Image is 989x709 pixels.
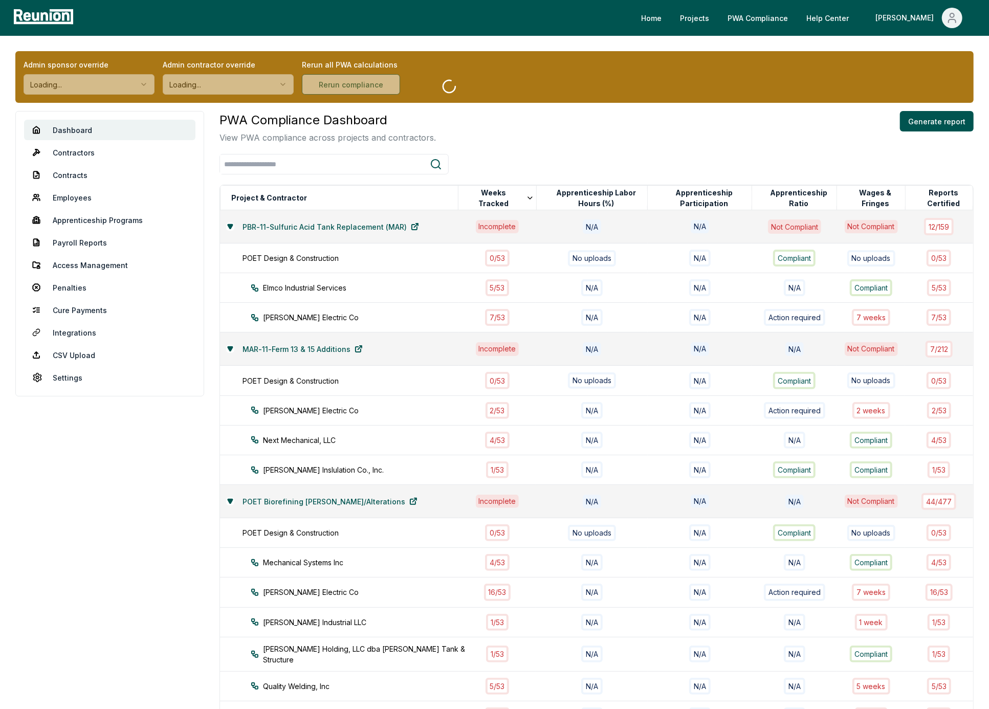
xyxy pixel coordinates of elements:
div: 0 / 53 [485,250,510,267]
nav: Main [633,8,979,28]
div: 5 / 53 [486,279,510,296]
div: N/A [784,678,805,695]
div: 1 / 53 [486,646,509,662]
div: N/A [581,309,603,326]
div: N/A [784,646,805,662]
div: [PERSON_NAME] [875,8,938,28]
div: Compliant [850,279,892,296]
div: 5 week s [852,678,890,695]
div: 7 / 212 [926,341,953,358]
div: 7 week s [852,309,890,326]
a: Cure Payments [24,300,195,320]
div: 7 week s [852,584,890,601]
a: Employees [24,187,195,208]
div: 1 / 53 [486,614,509,631]
div: N/A [581,461,603,478]
div: Next Mechanical, LLC [251,435,477,446]
div: N/A [689,461,711,478]
div: 0 / 53 [927,250,951,267]
label: Admin sponsor override [24,59,155,70]
div: N/A [689,524,711,541]
div: N/A [581,279,603,296]
div: N/A [689,432,711,449]
div: 1 / 53 [928,461,950,478]
div: Quality Welding, Inc [251,681,477,692]
div: Not Compliant [845,220,898,233]
a: Projects [672,8,717,28]
a: Home [633,8,670,28]
button: Reports Certified [914,188,973,208]
a: POET Biorefining [PERSON_NAME]/Alterations [234,491,426,512]
div: 5 / 53 [927,279,951,296]
button: Generate report [900,111,974,131]
div: 16 / 53 [484,584,511,601]
div: No uploads [568,525,616,541]
div: Not Compliant [845,342,898,356]
div: N/A [689,614,711,631]
div: Compliant [773,461,816,478]
div: N/A [581,432,603,449]
div: [PERSON_NAME] Electric Co [251,312,477,323]
div: POET Design & Construction [243,527,469,538]
button: Apprenticeship Ratio [761,188,837,208]
button: Project & Contractor [229,188,310,208]
div: N/A [581,554,603,571]
a: Contractors [24,142,195,163]
h3: PWA Compliance Dashboard [219,111,436,129]
div: No uploads [847,250,895,267]
label: Admin contractor override [163,59,294,70]
div: 2 week s [852,402,890,419]
div: 7 / 53 [927,309,951,326]
div: Incomplete [476,342,519,356]
a: PBR-11-Sulfuric Acid Tank Replacement (MAR) [234,216,427,237]
div: No uploads [847,525,895,541]
a: Penalties [24,277,195,298]
div: [PERSON_NAME] Holding, LLC dba [PERSON_NAME] Tank & Structure [251,644,477,665]
div: Elmco Industrial Services [251,282,477,293]
div: N/A [689,372,711,389]
div: Compliant [773,372,816,389]
div: 4 / 53 [485,554,510,571]
div: 1 / 53 [928,614,950,631]
div: N/A [689,402,711,419]
div: POET Design & Construction [243,253,469,263]
div: N/A [581,584,603,601]
button: Weeks Tracked [467,188,536,208]
div: 4 / 53 [927,554,951,571]
div: 16 / 53 [926,584,953,601]
div: N/A [689,309,711,326]
div: Action required [764,584,825,601]
div: N/A [583,219,601,233]
button: Apprenticeship Participation [656,188,752,208]
div: N/A [785,495,804,508]
div: [PERSON_NAME] Industrial LLC [251,617,477,628]
div: No uploads [568,250,616,267]
div: N/A [583,495,601,508]
div: [PERSON_NAME] Electric Co [251,587,477,597]
div: Compliant [773,524,816,541]
a: Integrations [24,322,195,343]
div: N/A [583,342,601,356]
div: Not Compliant [845,495,898,508]
div: N/A [784,614,805,631]
a: PWA Compliance [719,8,796,28]
div: N/A [691,220,709,233]
div: N/A [581,402,603,419]
a: CSV Upload [24,345,195,365]
div: N/A [784,279,805,296]
div: 4 / 53 [485,432,510,449]
div: 2 / 53 [486,402,510,419]
div: N/A [784,554,805,571]
div: N/A [785,342,804,356]
div: Action required [764,402,825,419]
div: N/A [689,584,711,601]
div: N/A [689,554,711,571]
button: Apprenticeship Labor Hours (%) [545,188,648,208]
p: View PWA compliance across projects and contractors. [219,131,436,144]
div: Incomplete [476,495,519,508]
div: Compliant [850,554,892,571]
div: 7 / 53 [485,309,510,326]
div: No uploads [568,372,616,389]
div: 2 / 53 [927,402,951,419]
a: MAR-11-Ferm 13 & 15 Additions [234,339,371,359]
